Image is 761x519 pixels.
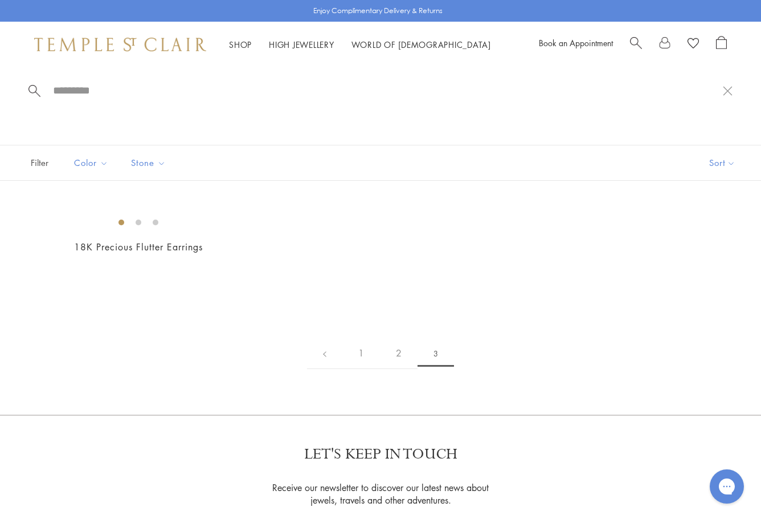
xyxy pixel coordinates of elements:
[304,444,457,464] p: LET'S KEEP IN TOUCH
[265,481,496,506] p: Receive our newsletter to discover our latest news about jewels, travels and other adventures.
[684,145,761,180] button: Show sort by
[68,156,117,170] span: Color
[122,150,174,176] button: Stone
[307,338,342,369] a: Previous page
[313,5,443,17] p: Enjoy Complimentary Delivery & Returns
[229,39,252,50] a: ShopShop
[630,36,642,53] a: Search
[34,38,206,51] img: Temple St. Clair
[125,156,174,170] span: Stone
[716,36,727,53] a: Open Shopping Bag
[380,338,418,369] a: 2
[269,39,334,50] a: High JewelleryHigh Jewellery
[351,39,491,50] a: World of [DEMOGRAPHIC_DATA]World of [DEMOGRAPHIC_DATA]
[229,38,491,52] nav: Main navigation
[539,37,613,48] a: Book an Appointment
[704,465,750,508] iframe: Gorgias live chat messenger
[74,241,203,253] a: 18K Precious Flutter Earrings
[342,338,380,369] a: 1
[418,340,454,367] span: 3
[688,36,699,53] a: View Wishlist
[66,150,117,176] button: Color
